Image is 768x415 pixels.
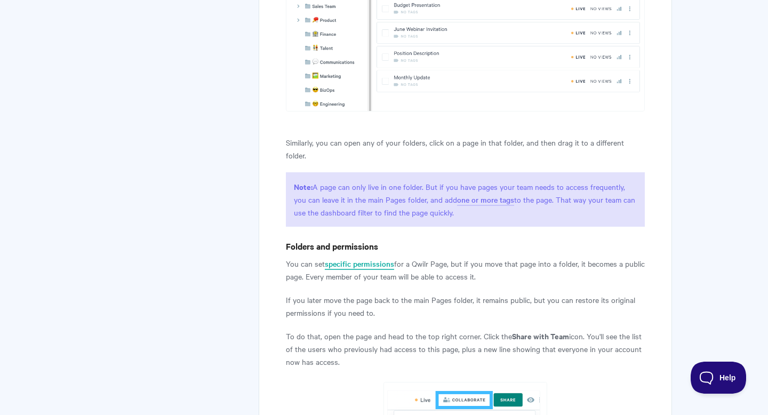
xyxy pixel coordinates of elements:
p: You can set for a Qwilr Page, but if you move that page into a folder, it becomes a public page. ... [286,257,645,283]
strong: Share with Team [512,330,569,341]
p: A page can only live in one folder. But if you have pages your team needs to access frequently, y... [286,172,645,227]
iframe: Toggle Customer Support [691,362,747,394]
p: If you later move the page back to the main Pages folder, it remains public, but you can restore ... [286,293,645,319]
h4: Folders and permissions [286,240,645,253]
p: To do that, open the page and head to the top right corner. Click the icon. You'll see the list o... [286,330,645,368]
a: specific permissions [325,258,394,270]
strong: Note: [294,181,313,192]
p: Similarly, you can open any of your folders, click on a page in that folder, and then drag it to ... [286,136,645,162]
a: one or more tags [457,194,514,206]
